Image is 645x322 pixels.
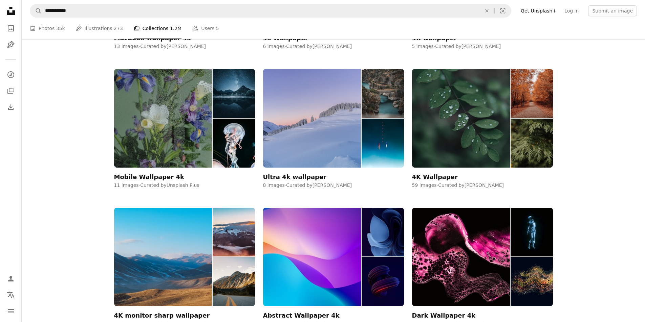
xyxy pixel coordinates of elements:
[213,208,255,257] img: photo-1444090695923-48e08781a76a
[412,312,476,320] div: Dark Wallpaper 4k
[263,312,340,320] div: Abstract Wallpaper 4k
[213,119,255,168] img: premium_photo-1685077721477-a4bc728512ef
[114,173,184,181] div: Mobile Wallpaper 4k
[362,208,404,257] img: photo-1653299832314-5d3dc1e5a83c
[511,69,553,118] img: premium_photo-1668967516060-624b8a7021f4
[76,18,123,39] a: Illustrations 273
[511,208,553,257] img: premium_photo-1685682269454-56667b373aac
[56,25,65,32] span: 35k
[4,38,18,51] a: Illustrations
[263,69,404,180] a: Ultra 4k wallpaper
[114,43,255,50] div: 13 images · Curated by [PERSON_NAME]
[4,84,18,98] a: Collections
[263,69,361,167] img: photo-1610916147297-50ee9bd838e8
[511,119,553,168] img: premium_photo-1668966549519-809e4c25daa3
[517,5,560,16] a: Get Unsplash+
[4,4,18,19] a: Home — Unsplash
[4,68,18,81] a: Explore
[263,208,404,319] a: Abstract Wallpaper 4k
[412,69,510,167] img: premium_photo-1669623644201-3acef08af16e
[4,272,18,286] a: Log in / Sign up
[213,69,255,118] img: premium_photo-1686255006386-5f58b00ffe9d
[4,304,18,318] button: Menu
[412,208,553,319] a: Dark Wallpaper 4k
[362,69,404,118] img: photo-1610643748471-2eae4a44bd18
[216,25,219,32] span: 5
[412,173,458,181] div: 4K Wallpaper
[412,182,553,189] div: 59 images · Curated by [PERSON_NAME]
[4,100,18,114] a: Download History
[412,208,510,306] img: premium_photo-1673913966590-fed01a4f2187
[4,22,18,35] a: Photos
[30,4,42,17] button: Search Unsplash
[30,18,65,39] a: Photos 35k
[263,173,327,181] div: Ultra 4k wallpaper
[263,208,361,306] img: photo-1618005182384-a83a8bd57fbe
[114,69,255,180] a: Mobile Wallpaper 4k
[30,4,511,18] form: Find visuals sitewide
[114,312,210,320] div: 4K monitor sharp wallpaper
[560,5,583,16] a: Log in
[362,119,404,168] img: photo-1599247254008-a564e16c2b66
[263,182,404,189] div: 8 images · Curated by [PERSON_NAME]
[4,288,18,302] button: Language
[114,182,255,189] div: 11 images · Curated by Unsplash Plus
[114,208,212,306] img: photo-1613718038439-d1e3a7e88d2a
[114,25,123,32] span: 273
[192,18,219,39] a: Users 5
[495,4,511,17] button: Visual search
[114,208,255,319] a: 4K monitor sharp wallpaper
[412,43,553,50] div: 5 images · Curated by [PERSON_NAME]
[263,43,404,50] div: 6 images · Curated by [PERSON_NAME]
[362,257,404,306] img: photo-1657632843433-e6a8b7451ac6
[511,257,553,306] img: premium_photo-1686685571532-e557d6d9e75b
[213,257,255,306] img: photo-1561296160-7ea9d1b5511d
[412,69,553,180] a: 4K Wallpaper
[114,69,212,167] img: premium_photo-1676117274720-545b12f547fb
[479,4,494,17] button: Clear
[588,5,637,16] button: Submit an image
